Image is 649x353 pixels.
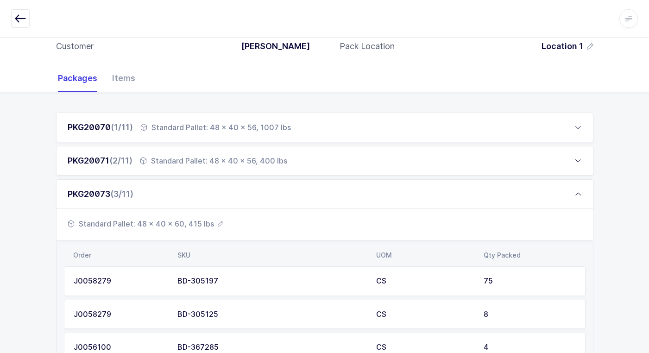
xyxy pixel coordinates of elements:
div: 4 [484,343,576,352]
div: PKG20070 [68,122,133,133]
div: Standard Pallet: 48 x 40 x 56, 1007 lbs [140,122,291,133]
span: (3/11) [110,189,133,199]
div: Standard Pallet: 48 x 40 x 56, 400 lbs [140,155,287,166]
div: BD-367285 [177,343,365,352]
div: PKG20073 [68,189,133,200]
span: (2/11) [109,156,132,165]
div: J0058279 [74,310,166,319]
div: BD-305197 [177,277,365,285]
div: 8 [484,310,576,319]
span: (1/11) [111,122,133,132]
div: Items [105,65,135,92]
div: J0058279 [74,277,166,285]
div: Pack Location [340,41,395,52]
div: CS [376,310,473,319]
span: Location 1 [542,41,583,52]
div: PKG20071 [68,155,132,166]
div: Packages [58,65,105,92]
button: Location 1 [542,41,593,52]
div: UOM [376,252,473,259]
div: 75 [484,277,576,285]
div: [PERSON_NAME] [234,41,310,52]
div: PKG20071(2/11) Standard Pallet: 48 x 40 x 56, 400 lbs [56,146,593,176]
div: Customer [56,41,94,52]
div: PKG20070(1/11) Standard Pallet: 48 x 40 x 56, 1007 lbs [56,113,593,142]
div: BD-305125 [177,310,365,319]
div: Qty Packed [484,252,580,259]
div: CS [376,277,473,285]
div: Order [73,252,166,259]
div: J0056100 [74,343,166,352]
button: Standard Pallet: 48 x 40 x 60, 415 lbs [68,218,223,229]
div: SKU [177,252,365,259]
div: PKG20073(3/11) [56,179,593,209]
div: CS [376,343,473,352]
